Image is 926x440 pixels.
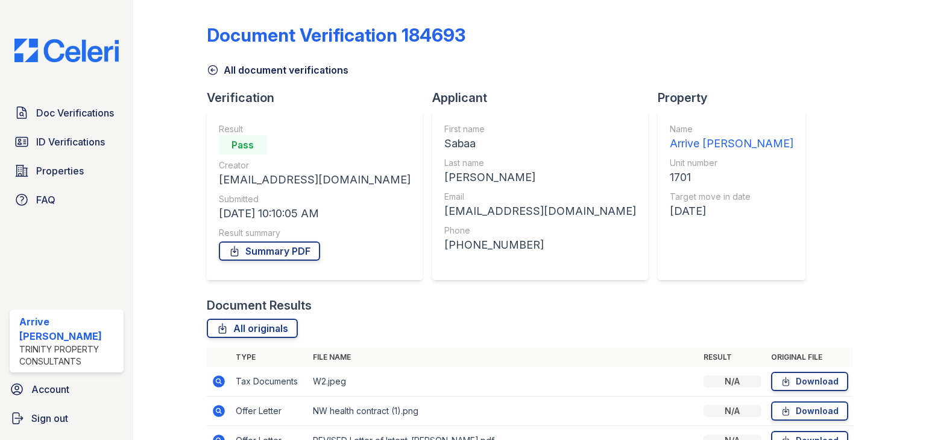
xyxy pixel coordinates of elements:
div: Arrive [PERSON_NAME] [670,135,793,152]
div: Verification [207,89,432,106]
div: N/A [704,405,761,417]
span: ID Verifications [36,135,105,149]
a: Properties [10,159,124,183]
div: Phone [444,225,636,237]
div: [EMAIL_ADDRESS][DOMAIN_NAME] [219,171,411,188]
span: Sign out [31,411,68,426]
a: All originals [207,319,298,338]
a: ID Verifications [10,130,124,154]
a: Name Arrive [PERSON_NAME] [670,123,793,152]
div: Name [670,123,793,135]
th: File name [308,348,699,367]
div: [PHONE_NUMBER] [444,237,636,253]
span: Account [31,382,69,397]
div: Applicant [432,89,658,106]
div: Result summary [219,227,411,239]
div: Submitted [219,193,411,205]
td: NW health contract (1).png [308,397,699,426]
div: [DATE] [670,203,793,220]
img: CE_Logo_Blue-a8612792a0a2168367f1c8372b55b34899dd931a85d93a1a3d3e32e68fde9ad4.png [5,39,128,62]
a: Doc Verifications [10,101,124,125]
div: Trinity Property Consultants [19,343,119,368]
a: Download [771,401,848,421]
div: [PERSON_NAME] [444,169,636,186]
td: Offer Letter [231,397,308,426]
a: Sign out [5,406,128,430]
div: Property [658,89,815,106]
div: Email [444,191,636,203]
a: All document verifications [207,63,348,77]
div: [DATE] 10:10:05 AM [219,205,411,222]
div: Document Verification 184693 [207,24,465,46]
td: W2.jpeg [308,367,699,397]
span: FAQ [36,193,55,207]
div: Arrive [PERSON_NAME] [19,314,119,343]
div: Creator [219,159,411,171]
span: Properties [36,164,84,178]
div: First name [444,123,636,135]
div: 1701 [670,169,793,186]
a: Account [5,377,128,401]
a: FAQ [10,188,124,212]
div: Unit number [670,157,793,169]
div: Last name [444,157,636,169]
div: Sabaa [444,135,636,152]
th: Original file [766,348,853,367]
a: Download [771,372,848,391]
div: Target move in date [670,191,793,203]
a: Summary PDF [219,241,320,261]
div: Document Results [207,297,312,314]
div: [EMAIL_ADDRESS][DOMAIN_NAME] [444,203,636,220]
th: Result [699,348,766,367]
th: Type [231,348,308,367]
span: Doc Verifications [36,106,114,120]
div: N/A [704,375,761,387]
div: Pass [219,135,267,155]
div: Result [219,123,411,135]
td: Tax Documents [231,367,308,397]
